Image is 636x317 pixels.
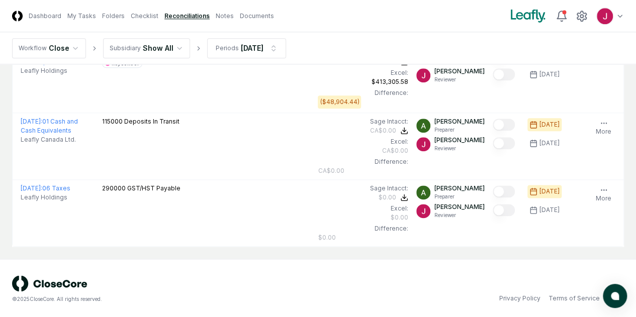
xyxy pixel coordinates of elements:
div: [DATE] [539,187,560,196]
a: Reconciliations [164,12,210,21]
a: [DATE]:01 Cash and Cash Equivalents [21,118,78,134]
div: ($48,904.44) [320,97,359,107]
p: [PERSON_NAME] [434,67,485,76]
img: ACg8ocKKg2129bkBZaX4SAoUQtxLaQ4j-f2PQjMuak4pDCyzCI-IvA=s96-c [416,119,430,133]
button: More [594,184,613,205]
a: Terms of Service [549,294,600,303]
div: CA$0.00 [370,126,396,135]
a: Checklist [131,12,158,21]
p: Preparer [434,193,485,200]
a: Dashboard [29,12,61,21]
div: $0.00 [391,213,408,222]
div: [DATE] [539,120,560,129]
nav: breadcrumb [12,38,286,58]
button: More [594,117,613,138]
div: $0.00 [379,193,396,202]
img: ACg8ocJfBSitaon9c985KWe3swqK2kElzkAv-sHk65QWxGQz4ldowg=s96-c [416,137,430,151]
div: CA$0.00 [318,166,344,175]
span: Leafly Canada Ltd. [21,135,76,144]
button: Mark complete [493,185,515,197]
button: Mark complete [493,204,515,216]
p: [PERSON_NAME] [434,184,485,193]
span: [DATE] : [21,118,42,125]
a: Privacy Policy [499,294,540,303]
span: [DATE] : [21,184,42,192]
div: Sage Intacct : [318,117,408,126]
button: CA$0.00 [370,126,408,135]
p: Reviewer [434,212,485,219]
p: [PERSON_NAME] [434,117,485,126]
div: Excel: [318,68,408,77]
span: 290000 [102,184,126,192]
a: Folders [102,12,125,21]
div: Excel: [318,137,408,146]
div: Difference: [318,88,408,97]
img: ACg8ocJfBSitaon9c985KWe3swqK2kElzkAv-sHk65QWxGQz4ldowg=s96-c [416,204,430,218]
button: Mark complete [493,68,515,80]
span: GST/HST Payable [127,184,180,192]
img: logo [12,275,87,291]
div: Excel: [318,204,408,213]
p: [PERSON_NAME] [434,136,485,145]
img: ACg8ocJfBSitaon9c985KWe3swqK2kElzkAv-sHk65QWxGQz4ldowg=s96-c [416,68,430,82]
div: [DATE] [539,139,560,148]
p: Reviewer [434,76,485,83]
span: 115000 [102,118,123,125]
button: atlas-launcher [603,284,627,308]
a: Documents [240,12,274,21]
div: $413,305.58 [372,77,408,86]
img: ACg8ocJfBSitaon9c985KWe3swqK2kElzkAv-sHk65QWxGQz4ldowg=s96-c [597,8,613,24]
span: Leafly Holdings [21,66,67,75]
a: Notes [216,12,234,21]
img: Logo [12,11,23,21]
div: Subsidiary [110,44,141,53]
a: My Tasks [67,12,96,21]
div: Sage Intacct : [318,184,408,193]
div: Workflow [19,44,47,53]
button: Periods[DATE] [207,38,286,58]
p: [PERSON_NAME] [434,202,485,212]
div: $0.00 [318,233,335,242]
img: ACg8ocKKg2129bkBZaX4SAoUQtxLaQ4j-f2PQjMuak4pDCyzCI-IvA=s96-c [416,185,430,199]
p: Preparer [434,126,485,134]
span: Deposits In Transit [124,118,179,125]
div: CA$0.00 [382,146,408,155]
div: Periods [216,44,239,53]
div: © 2025 CloseCore. All rights reserved. [12,295,318,303]
div: Difference: [318,224,408,233]
button: $0.00 [379,193,408,202]
button: Mark complete [493,137,515,149]
img: Leafly logo [508,8,548,24]
div: [DATE] [539,205,560,215]
div: Difference: [318,157,408,166]
p: Reviewer [434,145,485,152]
div: [DATE] [539,70,560,79]
span: Leafly Holdings [21,193,67,202]
a: [DATE]:06 Taxes [21,184,70,192]
button: Mark complete [493,119,515,131]
div: [DATE] [241,43,263,53]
